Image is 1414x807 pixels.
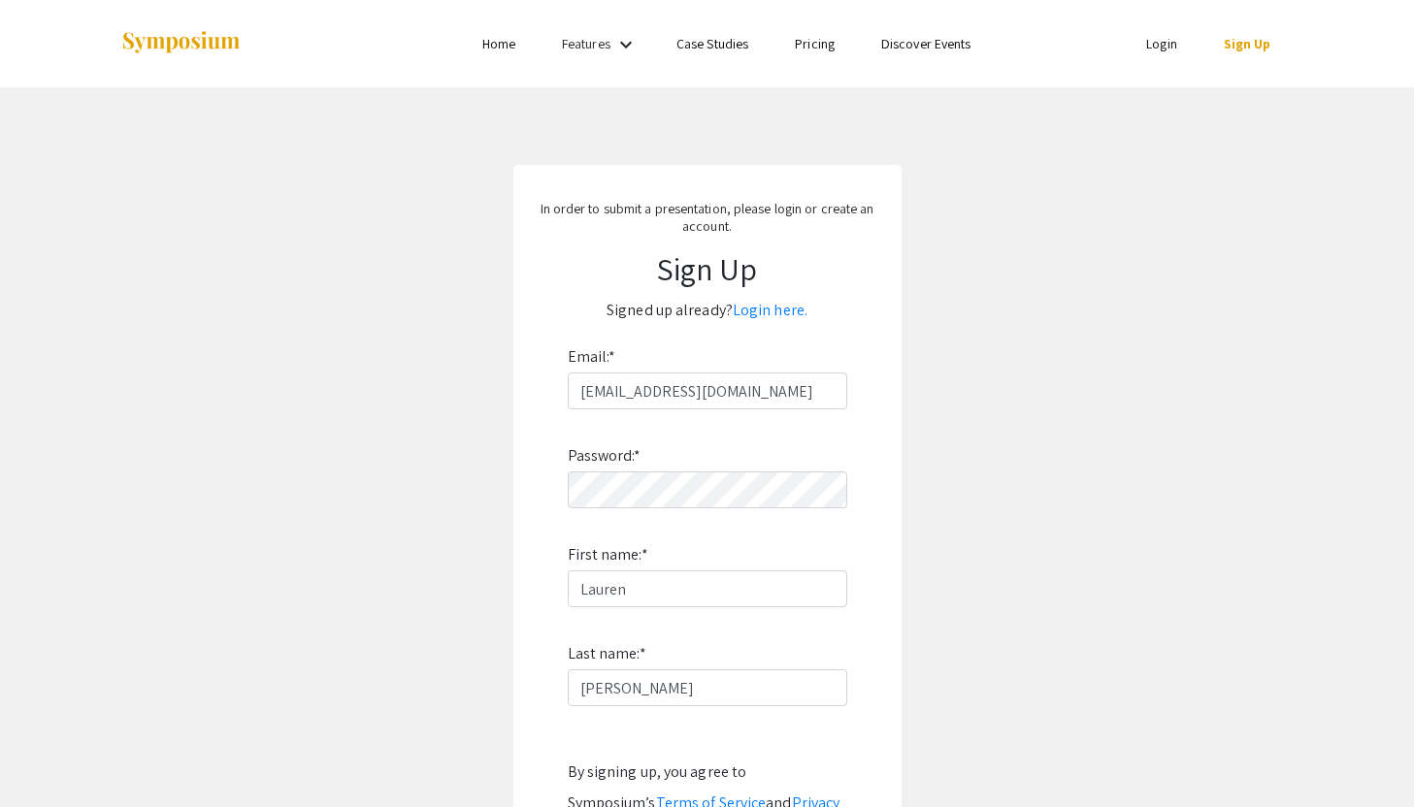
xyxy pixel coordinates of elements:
[482,35,515,52] a: Home
[568,440,641,471] label: Password:
[881,35,971,52] a: Discover Events
[1146,35,1177,52] a: Login
[795,35,835,52] a: Pricing
[1224,35,1271,52] a: Sign Up
[676,35,748,52] a: Case Studies
[562,35,610,52] a: Features
[614,33,638,56] mat-icon: Expand Features list
[733,300,807,320] a: Login here.
[568,539,648,570] label: First name:
[15,720,82,792] iframe: Chat
[120,30,242,56] img: Symposium by ForagerOne
[568,341,616,372] label: Email:
[568,638,646,669] label: Last name:
[533,250,882,287] h1: Sign Up
[533,295,882,326] p: Signed up already?
[533,200,882,235] p: In order to submit a presentation, please login or create an account.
